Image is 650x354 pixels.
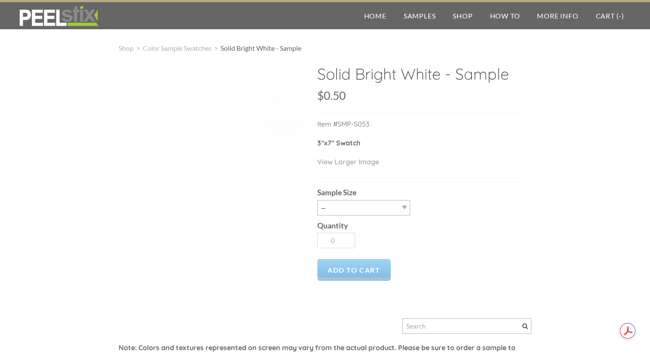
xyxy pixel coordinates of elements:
b: Quantity [317,221,348,230]
h2: Solid Bright White - Sample [317,64,524,90]
span: - [619,12,622,20]
a: Add to Cart [317,259,391,281]
img: REFACE SUPPLIES [17,5,100,27]
b: Sample Size [317,188,356,197]
a: Cart (-) [587,2,633,29]
span: > [212,44,221,52]
span: Solid Bright White - Sample [221,44,301,52]
a: View Larger Image [317,157,379,166]
a: How To [481,2,529,29]
a: Color Sample Swatches [143,44,212,52]
span: $0.50 [317,89,346,102]
span: Search [522,323,528,329]
a: Shop [444,2,481,29]
a: Shop [119,44,134,52]
p: Item #SMP-S053 [317,119,524,138]
input: Search [402,318,531,334]
a: Samples [395,2,445,29]
span: > [134,44,143,52]
a: Home [356,2,395,29]
a: More Info [528,2,587,29]
strong: 3"x7" Swatch [317,139,360,147]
